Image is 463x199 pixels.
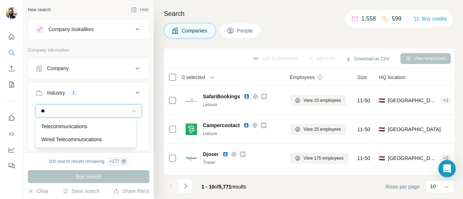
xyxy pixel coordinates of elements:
[6,143,17,156] button: Dashboard
[303,126,341,133] span: View 25 employees
[203,93,240,100] span: SafariBookings
[303,97,341,104] span: View 15 employees
[186,152,197,164] img: Logo of Djoser
[28,7,51,13] div: New search
[203,130,281,137] div: Leisure
[28,84,149,104] button: Industry1
[413,14,447,24] button: Buy credits
[182,74,205,81] span: 0 selected
[6,7,17,19] img: Avatar
[388,155,437,162] span: [GEOGRAPHIC_DATA], [GEOGRAPHIC_DATA]|[GEOGRAPHIC_DATA]
[182,27,208,34] span: Companies
[441,97,451,104] div: + 1
[47,89,65,96] div: Industry
[28,47,149,53] p: Company information
[379,97,385,104] span: 🇳🇱
[63,187,99,195] button: Save search
[6,46,17,59] button: Search
[203,159,281,166] div: Travel
[126,4,154,15] button: Hide
[303,155,344,161] span: View 175 employees
[186,124,197,135] img: Logo of Campercontact
[219,184,231,190] span: 5,771
[6,159,17,172] button: Feedback
[114,187,149,195] button: Share filters
[28,21,149,38] button: Company lookalikes
[441,155,451,161] div: + 2
[6,30,17,43] button: Quick start
[357,74,367,81] span: Size
[214,184,219,190] span: of
[379,126,385,133] span: 🇳🇱
[48,26,94,33] div: Company lookalikes
[164,9,454,19] h4: Search
[6,62,17,75] button: Enrich CSV
[430,183,436,190] p: 10
[357,155,370,162] span: 11-50
[388,126,441,133] span: [GEOGRAPHIC_DATA]
[178,179,193,193] button: Navigate to next page
[290,74,315,81] span: Employees
[203,122,240,129] span: Campercontact
[379,155,385,162] span: 🇳🇱
[6,112,17,125] button: Use Surfe on LinkedIn
[237,27,254,34] span: People
[392,14,402,23] p: 599
[290,153,349,164] button: View 175 employees
[244,94,250,99] img: LinkedIn logo
[203,101,281,108] div: Leisure
[243,122,249,128] img: LinkedIn logo
[386,183,420,190] span: Rows per page
[340,53,394,64] button: Download as CSV
[361,14,376,23] p: 1,558
[290,95,346,106] button: View 15 employees
[6,127,17,140] button: Use Surfe API
[290,124,346,135] button: View 25 employees
[6,78,17,91] button: My lists
[41,136,102,143] p: Wired Telecommunications
[28,60,149,77] button: Company
[186,95,197,106] img: Logo of SafariBookings
[379,74,405,81] span: HQ location
[357,126,370,133] span: 11-50
[110,158,119,165] div: + 177
[47,65,69,72] div: Company
[28,187,48,195] button: Clear
[69,90,78,96] div: 1
[203,151,219,158] span: Djoser
[388,97,437,104] span: [GEOGRAPHIC_DATA], [GEOGRAPHIC_DATA]
[201,184,214,190] span: 1 - 10
[357,97,370,104] span: 11-50
[222,151,228,157] img: LinkedIn logo
[438,160,456,177] div: Open Intercom Messenger
[48,157,128,166] div: 100 search results remaining
[41,123,87,130] p: Telecommunications
[201,184,246,190] span: results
